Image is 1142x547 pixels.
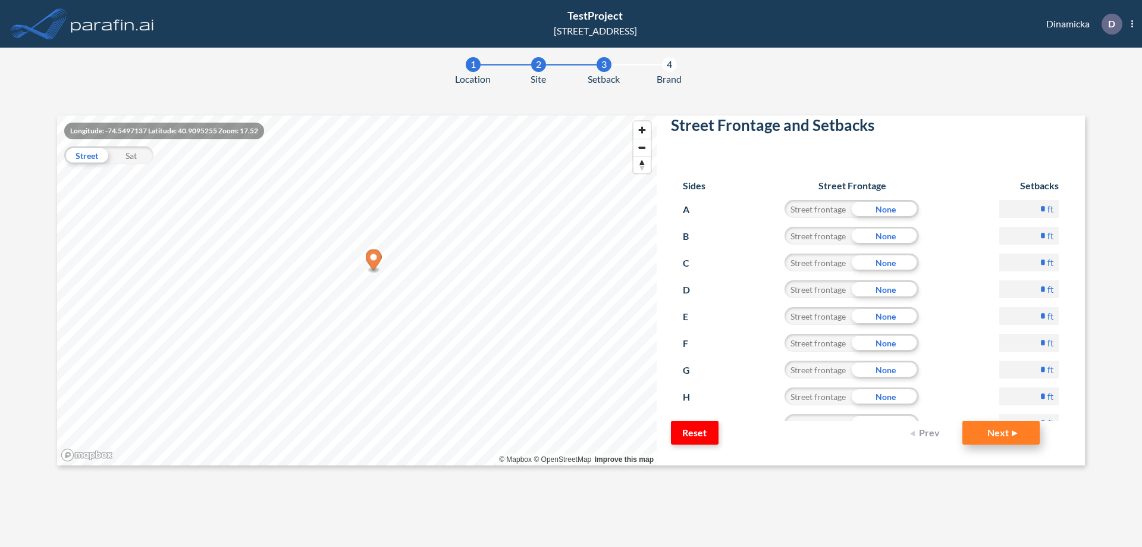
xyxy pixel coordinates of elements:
[1047,310,1054,322] label: ft
[366,249,382,274] div: Map marker
[852,387,919,405] div: None
[683,414,705,433] p: I
[531,57,546,72] div: 2
[1047,364,1054,376] label: ft
[1108,18,1115,29] p: D
[999,180,1059,191] h6: Setbacks
[1047,283,1054,295] label: ft
[683,361,705,380] p: G
[68,12,156,36] img: logo
[785,280,852,298] div: Street frontage
[633,121,651,139] button: Zoom in
[671,116,1071,139] h2: Street Frontage and Setbacks
[852,361,919,379] div: None
[852,280,919,298] div: None
[595,455,654,464] a: Improve this map
[852,200,919,218] div: None
[785,334,852,352] div: Street frontage
[109,146,153,164] div: Sat
[852,254,919,271] div: None
[633,139,651,156] button: Zoom out
[657,72,682,86] span: Brand
[683,280,705,299] p: D
[785,227,852,245] div: Street frontage
[1047,230,1054,242] label: ft
[1047,390,1054,402] label: ft
[1047,257,1054,268] label: ft
[785,387,852,405] div: Street frontage
[662,57,677,72] div: 4
[567,9,623,22] span: TestProject
[64,146,109,164] div: Street
[57,115,657,465] canvas: Map
[466,57,481,72] div: 1
[554,24,637,38] div: [STREET_ADDRESS]
[852,334,919,352] div: None
[61,448,113,462] a: Mapbox homepage
[683,200,705,219] p: A
[683,387,705,407] p: H
[785,307,852,325] div: Street frontage
[1047,337,1054,349] label: ft
[64,123,264,139] div: Longitude: -74.5497137 Latitude: 40.9095255 Zoom: 17.52
[852,414,919,432] div: None
[852,307,919,325] div: None
[785,414,852,432] div: Street frontage
[671,421,719,445] button: Reset
[597,57,611,72] div: 3
[785,361,852,379] div: Street frontage
[773,180,931,191] h6: Street Frontage
[531,72,546,86] span: Site
[903,421,950,445] button: Prev
[1028,14,1133,35] div: Dinamicka
[1047,417,1054,429] label: ft
[455,72,491,86] span: Location
[683,227,705,246] p: B
[1047,203,1054,215] label: ft
[683,254,705,273] p: C
[683,307,705,326] p: E
[534,455,591,464] a: OpenStreetMap
[588,72,620,86] span: Setback
[683,334,705,353] p: F
[683,180,705,191] h6: Sides
[785,200,852,218] div: Street frontage
[852,227,919,245] div: None
[962,421,1040,445] button: Next
[499,455,532,464] a: Mapbox
[785,254,852,271] div: Street frontage
[633,156,651,173] button: Reset bearing to north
